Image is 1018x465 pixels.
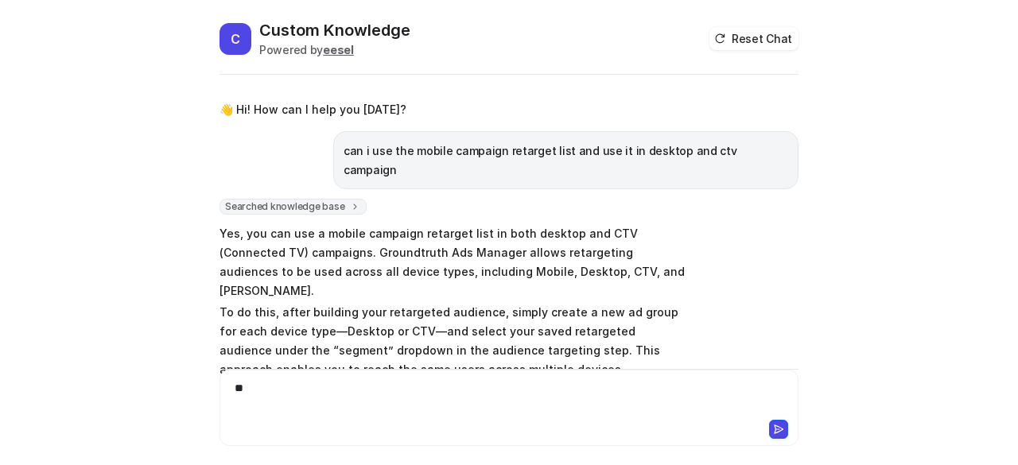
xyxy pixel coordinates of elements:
p: 👋 Hi! How can I help you [DATE]? [220,100,406,119]
p: Yes, you can use a mobile campaign retarget list in both desktop and CTV (Connected TV) campaigns... [220,224,685,300]
span: C [220,23,251,55]
b: eesel [323,43,354,56]
span: Searched knowledge base [220,199,367,215]
div: Powered by [259,41,410,58]
p: To do this, after building your retargeted audience, simply create a new ad group for each device... [220,303,685,379]
h2: Custom Knowledge [259,19,410,41]
button: Reset Chat [709,27,798,50]
p: can i use the mobile campaign retarget list and use it in desktop and ctv campaign [344,141,788,180]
